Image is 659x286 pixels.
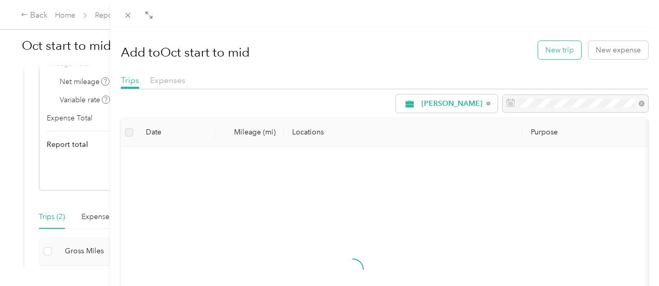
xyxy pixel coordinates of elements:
[538,41,581,59] button: New trip
[588,41,648,59] button: New expense
[284,118,523,147] th: Locations
[138,118,215,147] th: Date
[121,75,139,85] span: Trips
[121,40,250,65] h1: Add to Oct start to mid
[601,228,659,286] iframe: Everlance-gr Chat Button Frame
[215,118,284,147] th: Mileage (mi)
[421,100,483,107] span: [PERSON_NAME]
[150,75,185,85] span: Expenses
